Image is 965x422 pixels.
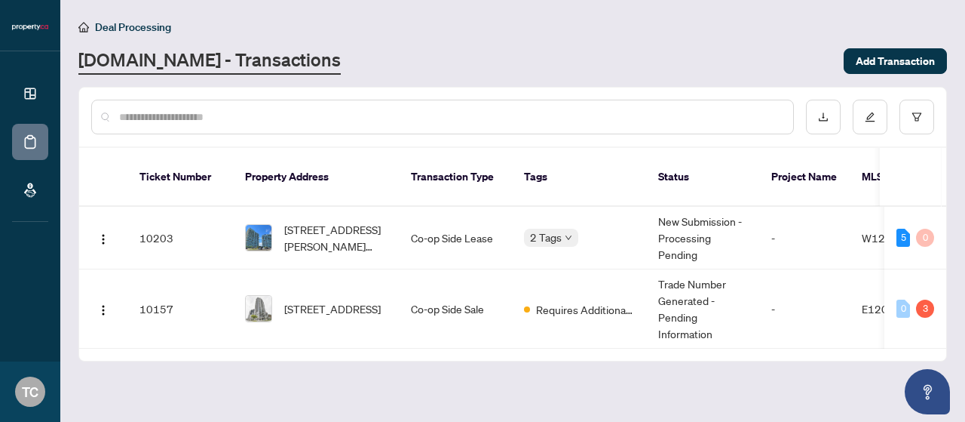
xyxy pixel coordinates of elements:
[512,148,646,207] th: Tags
[853,100,887,134] button: edit
[246,296,271,322] img: thumbnail-img
[818,112,829,122] span: download
[905,369,950,414] button: Open asap
[127,207,233,270] td: 10203
[856,49,935,73] span: Add Transaction
[399,148,512,207] th: Transaction Type
[896,229,910,247] div: 5
[284,221,387,254] span: [STREET_ADDRESS][PERSON_NAME][PERSON_NAME]
[284,300,381,317] span: [STREET_ADDRESS]
[530,229,562,246] span: 2 Tags
[233,148,399,207] th: Property Address
[97,304,109,316] img: Logo
[565,234,572,242] span: down
[850,148,940,207] th: MLS #
[91,226,115,250] button: Logo
[646,207,759,270] td: New Submission - Processing Pending
[127,270,233,349] td: 10157
[896,300,910,318] div: 0
[536,301,634,318] span: Requires Additional Docs
[97,233,109,245] img: Logo
[22,381,38,402] span: TC
[91,297,115,321] button: Logo
[646,148,759,207] th: Status
[865,112,875,122] span: edit
[646,270,759,349] td: Trade Number Generated - Pending Information
[127,148,233,207] th: Ticket Number
[95,20,171,34] span: Deal Processing
[862,231,926,245] span: W12346192
[916,300,934,318] div: 3
[246,225,271,251] img: thumbnail-img
[899,100,934,134] button: filter
[78,22,89,32] span: home
[862,302,922,316] span: E12018436
[759,207,850,270] td: -
[399,207,512,270] td: Co-op Side Lease
[844,48,947,74] button: Add Transaction
[12,23,48,32] img: logo
[806,100,841,134] button: download
[399,270,512,349] td: Co-op Side Sale
[759,270,850,349] td: -
[759,148,850,207] th: Project Name
[78,48,341,75] a: [DOMAIN_NAME] - Transactions
[911,112,922,122] span: filter
[916,229,934,247] div: 0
